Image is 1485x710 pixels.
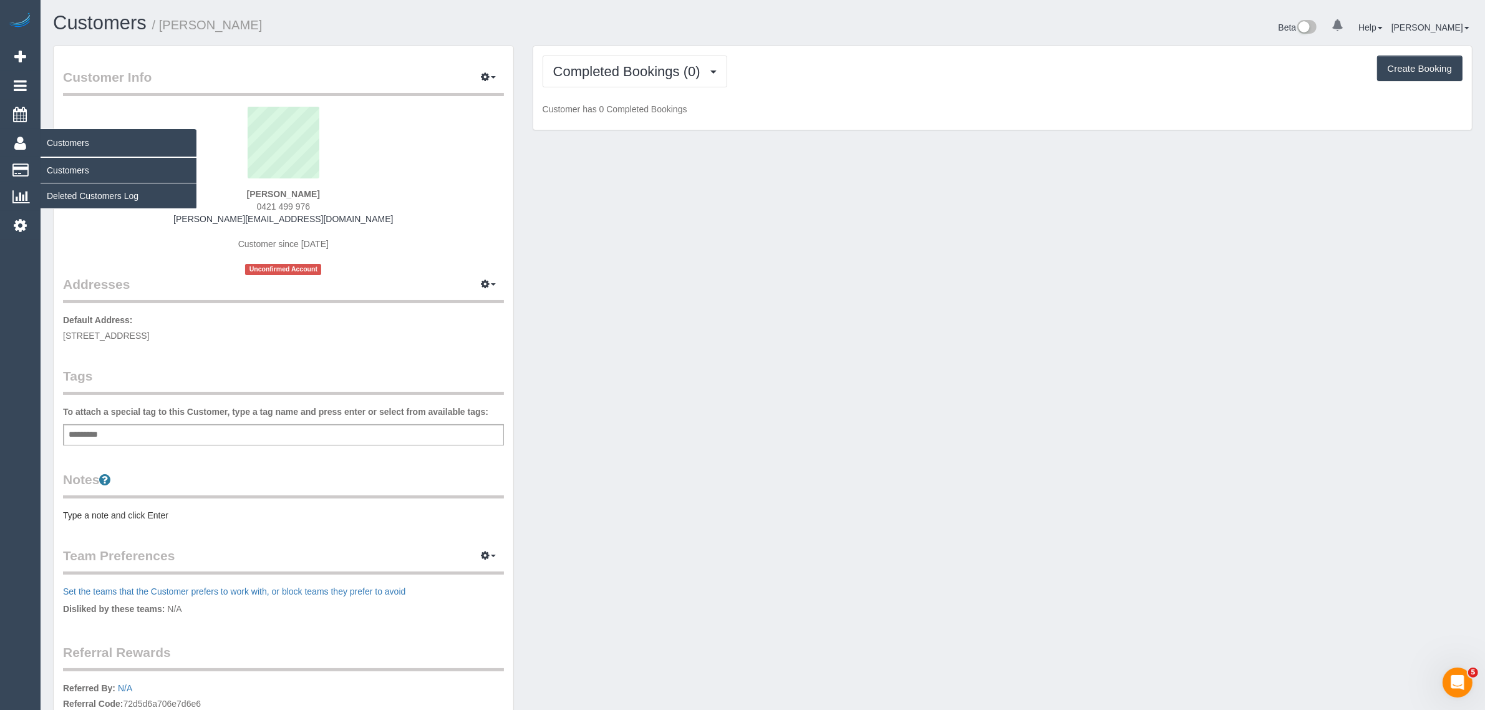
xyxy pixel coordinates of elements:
[63,470,504,498] legend: Notes
[41,183,196,208] a: Deleted Customers Log
[63,68,504,96] legend: Customer Info
[543,56,727,87] button: Completed Bookings (0)
[63,509,504,522] pre: Type a note and click Enter
[63,643,504,671] legend: Referral Rewards
[63,698,123,710] label: Referral Code:
[152,18,263,32] small: / [PERSON_NAME]
[543,103,1463,115] p: Customer has 0 Completed Bookings
[238,239,329,249] span: Customer since [DATE]
[53,12,147,34] a: Customers
[1391,22,1469,32] a: [PERSON_NAME]
[1358,22,1383,32] a: Help
[1468,668,1478,678] span: 5
[1377,56,1463,82] button: Create Booking
[1443,668,1473,698] iframe: Intercom live chat
[173,214,393,224] a: [PERSON_NAME][EMAIL_ADDRESS][DOMAIN_NAME]
[245,264,321,275] span: Unconfirmed Account
[41,157,196,209] ul: Customers
[63,547,504,575] legend: Team Preferences
[63,367,504,395] legend: Tags
[118,683,132,693] a: N/A
[63,406,488,418] label: To attach a special tag to this Customer, type a tag name and press enter or select from availabl...
[1279,22,1317,32] a: Beta
[41,158,196,183] a: Customers
[1296,20,1317,36] img: New interface
[63,682,115,694] label: Referred By:
[63,331,149,341] span: [STREET_ADDRESS]
[63,314,133,326] label: Default Address:
[41,129,196,157] span: Customers
[247,189,320,199] strong: [PERSON_NAME]
[63,603,165,615] label: Disliked by these teams:
[257,202,311,212] span: 0421 499 976
[63,586,405,596] a: Set the teams that the Customer prefers to work with, or block teams they prefer to avoid
[7,12,32,30] img: Automaid Logo
[553,64,707,79] span: Completed Bookings (0)
[167,604,181,614] span: N/A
